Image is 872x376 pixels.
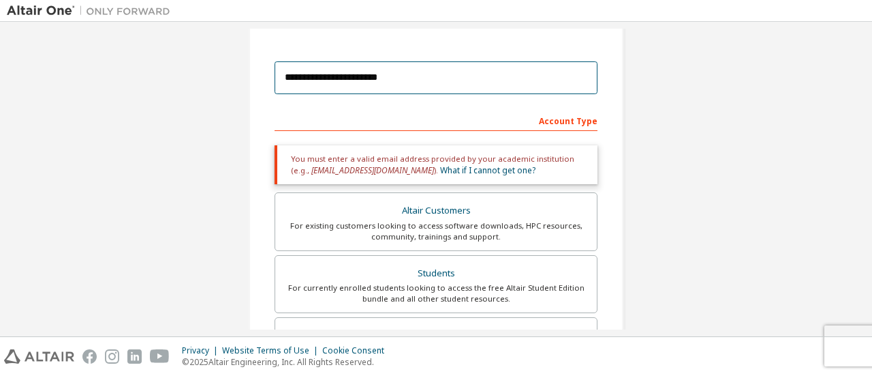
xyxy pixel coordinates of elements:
img: altair_logo.svg [4,349,74,364]
img: Altair One [7,4,177,18]
div: Altair Customers [283,201,589,220]
img: youtube.svg [150,349,170,364]
div: Privacy [182,345,222,356]
img: facebook.svg [82,349,97,364]
img: linkedin.svg [127,349,142,364]
div: Account Type [275,109,597,131]
p: © 2025 Altair Engineering, Inc. All Rights Reserved. [182,356,392,368]
div: You must enter a valid email address provided by your academic institution (e.g., ). [275,145,597,184]
div: Faculty [283,326,589,345]
div: Students [283,264,589,283]
img: instagram.svg [105,349,119,364]
div: For existing customers looking to access software downloads, HPC resources, community, trainings ... [283,220,589,242]
a: What if I cannot get one? [440,164,535,176]
div: Cookie Consent [322,345,392,356]
div: Website Terms of Use [222,345,322,356]
div: For currently enrolled students looking to access the free Altair Student Edition bundle and all ... [283,283,589,304]
span: [EMAIL_ADDRESS][DOMAIN_NAME] [311,164,434,176]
